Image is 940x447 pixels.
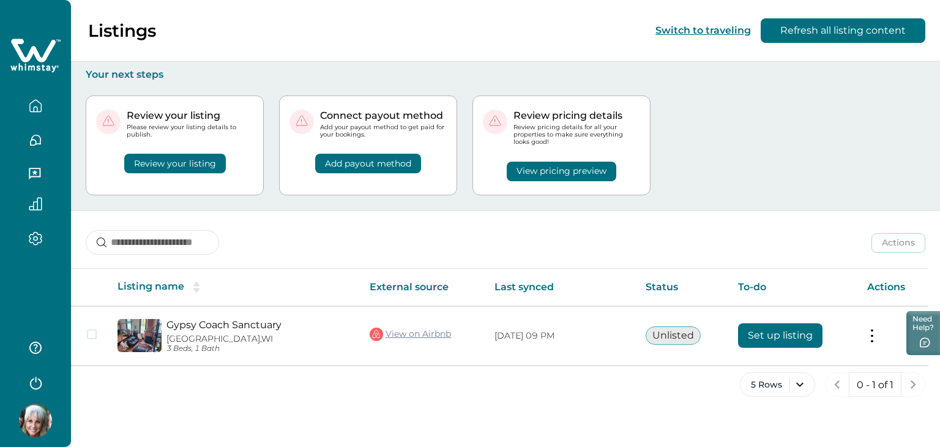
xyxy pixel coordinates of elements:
th: Listing name [108,269,360,306]
p: Add your payout method to get paid for your bookings. [320,124,447,138]
p: Review pricing details [513,110,640,122]
p: Review your listing [127,110,253,122]
a: View on Airbnb [370,326,451,342]
p: 0 - 1 of 1 [857,379,893,391]
button: 0 - 1 of 1 [849,372,901,397]
button: View pricing preview [507,162,616,181]
button: next page [901,372,925,397]
p: 3 Beds, 1 Bath [166,344,350,353]
th: External source [360,269,485,306]
button: Unlisted [646,326,701,345]
th: Last synced [485,269,636,306]
img: Whimstay Host [19,404,52,437]
a: Gypsy Coach Sanctuary [166,319,350,331]
button: Review your listing [124,154,226,173]
th: Status [636,269,728,306]
p: Please review your listing details to publish. [127,124,253,138]
button: sorting [184,281,209,293]
button: 5 Rows [740,372,815,397]
button: Actions [871,233,925,253]
p: Review pricing details for all your properties to make sure everything looks good! [513,124,640,146]
p: Listings [88,20,156,41]
th: To-do [728,269,857,306]
button: Add payout method [315,154,421,173]
p: [GEOGRAPHIC_DATA], WI [166,334,350,344]
p: Your next steps [86,69,925,81]
p: [DATE] 09 PM [494,330,626,342]
button: previous page [825,372,849,397]
button: Switch to traveling [655,24,751,36]
p: Connect payout method [320,110,447,122]
button: Refresh all listing content [761,18,925,43]
img: propertyImage_Gypsy Coach Sanctuary [117,319,162,352]
th: Actions [857,269,928,306]
button: Set up listing [738,323,822,348]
